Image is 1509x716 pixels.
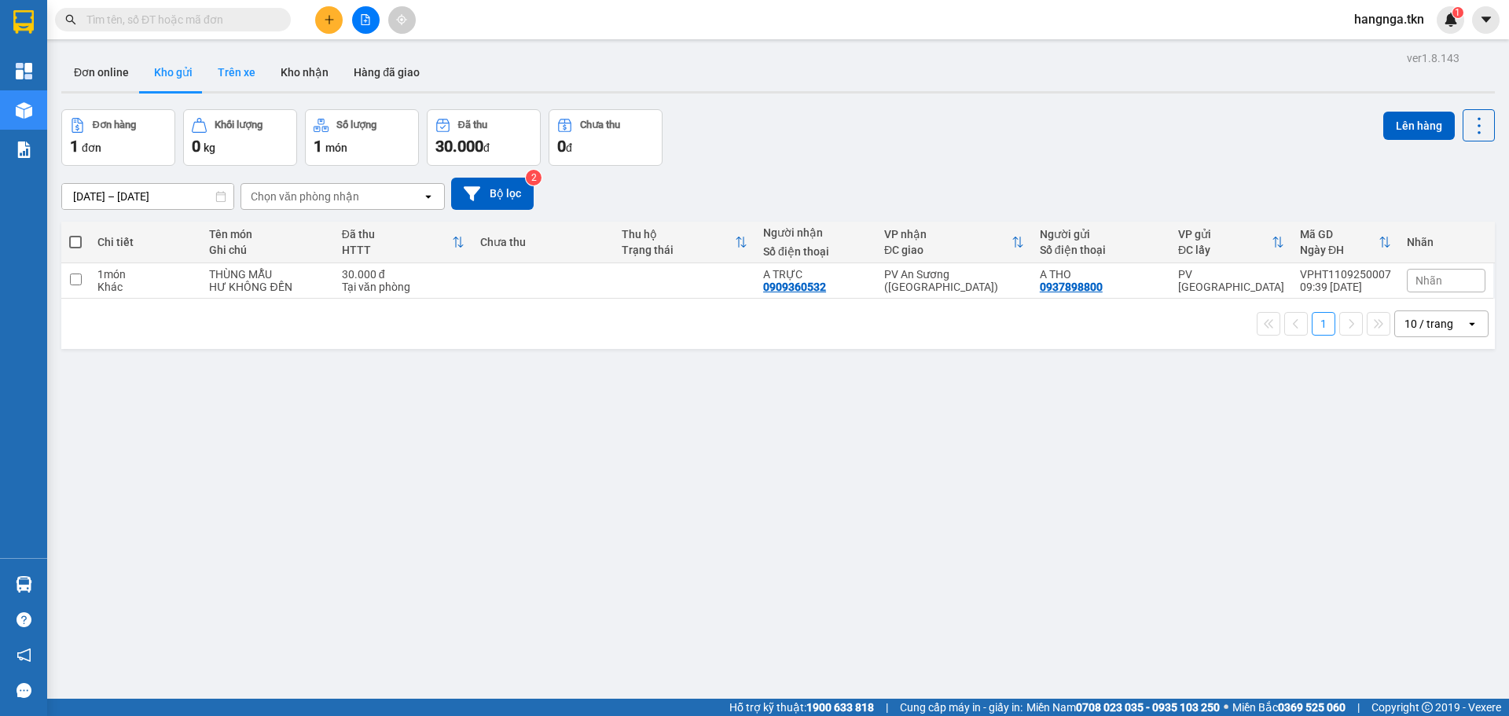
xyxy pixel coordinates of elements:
div: Số lượng [336,119,376,130]
div: Người nhận [763,226,868,239]
div: Thu hộ [622,228,735,241]
div: Chọn văn phòng nhận [251,189,359,204]
div: Khối lượng [215,119,263,130]
span: copyright [1422,702,1433,713]
div: Chi tiết [97,236,193,248]
button: Lên hàng [1383,112,1455,140]
span: Cung cấp máy in - giấy in: [900,699,1023,716]
img: icon-new-feature [1444,13,1458,27]
button: caret-down [1472,6,1500,34]
span: 0 [192,137,200,156]
span: file-add [360,14,371,25]
span: ⚪️ [1224,704,1228,710]
input: Select a date range. [62,184,233,209]
div: Số điện thoại [763,245,868,258]
div: PV [GEOGRAPHIC_DATA] [1178,268,1284,293]
div: Chưa thu [580,119,620,130]
button: Kho gửi [141,53,205,91]
button: Đơn online [61,53,141,91]
div: Nhãn [1407,236,1485,248]
div: PV An Sương ([GEOGRAPHIC_DATA]) [884,268,1024,293]
div: HTTT [342,244,452,256]
span: caret-down [1479,13,1493,27]
span: message [17,683,31,698]
svg: open [422,190,435,203]
div: Đã thu [342,228,452,241]
div: 09:39 [DATE] [1300,281,1391,293]
div: 1 món [97,268,193,281]
span: món [325,141,347,154]
span: aim [396,14,407,25]
div: Trạng thái [622,244,735,256]
button: Bộ lọc [451,178,534,210]
span: | [886,699,888,716]
th: Toggle SortBy [614,222,755,263]
span: đơn [82,141,101,154]
span: 1 [1455,7,1460,18]
div: VPHT1109250007 [1300,268,1391,281]
div: 0909360532 [763,281,826,293]
th: Toggle SortBy [1170,222,1292,263]
button: aim [388,6,416,34]
div: ĐC giao [884,244,1012,256]
th: Toggle SortBy [334,222,472,263]
div: VP gửi [1178,228,1272,241]
div: 10 / trang [1404,316,1453,332]
svg: open [1466,318,1478,330]
div: Khác [97,281,193,293]
div: Ghi chú [209,244,325,256]
span: 1 [314,137,322,156]
img: logo-vxr [13,10,34,34]
span: search [65,14,76,25]
div: Số điện thoại [1040,244,1162,256]
span: Hỗ trợ kỹ thuật: [729,699,874,716]
strong: 1900 633 818 [806,701,874,714]
button: Khối lượng0kg [183,109,297,166]
span: notification [17,648,31,663]
button: Trên xe [205,53,268,91]
button: plus [315,6,343,34]
button: Số lượng1món [305,109,419,166]
input: Tìm tên, số ĐT hoặc mã đơn [86,11,272,28]
div: Mã GD [1300,228,1379,241]
img: dashboard-icon [16,63,32,79]
th: Toggle SortBy [876,222,1032,263]
span: Miền Nam [1026,699,1220,716]
button: file-add [352,6,380,34]
div: A TRỰC [763,268,868,281]
img: warehouse-icon [16,102,32,119]
span: | [1357,699,1360,716]
div: VP nhận [884,228,1012,241]
span: hangnga.tkn [1342,9,1437,29]
div: 0937898800 [1040,281,1103,293]
div: Đơn hàng [93,119,136,130]
div: ver 1.8.143 [1407,50,1459,67]
strong: 0369 525 060 [1278,701,1346,714]
div: 30.000 đ [342,268,464,281]
strong: 0708 023 035 - 0935 103 250 [1076,701,1220,714]
div: ĐC lấy [1178,244,1272,256]
span: 30.000 [435,137,483,156]
div: Chưa thu [480,236,606,248]
span: plus [324,14,335,25]
img: warehouse-icon [16,576,32,593]
sup: 1 [1452,7,1463,18]
div: Tại văn phòng [342,281,464,293]
span: đ [566,141,572,154]
div: Tên món [209,228,325,241]
button: Hàng đã giao [341,53,432,91]
button: Kho nhận [268,53,341,91]
span: question-circle [17,612,31,627]
div: A THO [1040,268,1162,281]
div: Đã thu [458,119,487,130]
div: Ngày ĐH [1300,244,1379,256]
button: Chưa thu0đ [549,109,663,166]
th: Toggle SortBy [1292,222,1399,263]
img: solution-icon [16,141,32,158]
div: HƯ KHÔNG ĐỀN [209,281,325,293]
button: Đơn hàng1đơn [61,109,175,166]
div: THÙNG MẪU [209,268,325,281]
button: 1 [1312,312,1335,336]
span: kg [204,141,215,154]
span: Miền Bắc [1232,699,1346,716]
